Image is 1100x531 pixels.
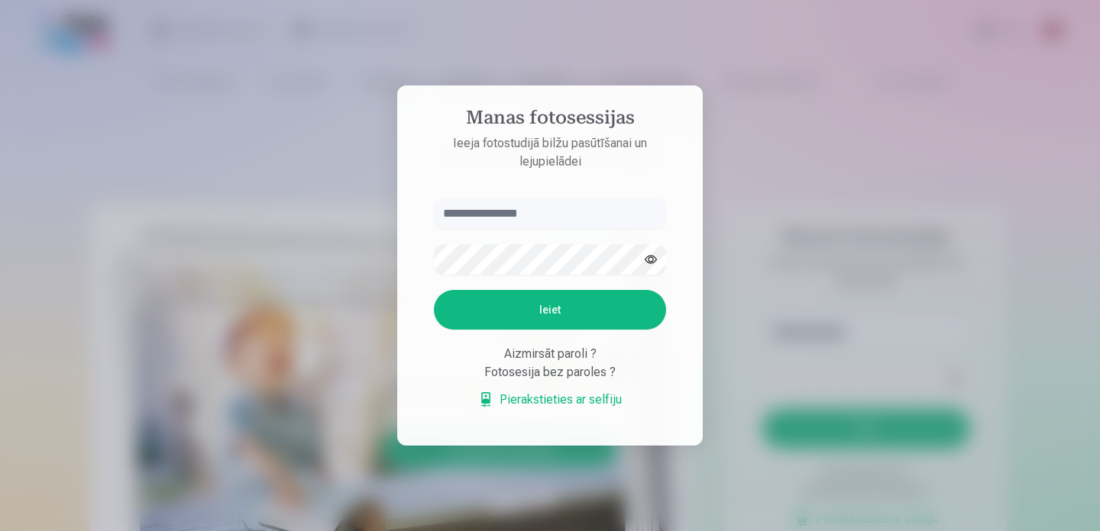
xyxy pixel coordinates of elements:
div: Aizmirsāt paroli ? [434,345,666,363]
div: Fotosesija bez paroles ? [434,363,666,381]
p: Ieeja fotostudijā bilžu pasūtīšanai un lejupielādei [419,134,681,171]
h4: Manas fotosessijas [419,107,681,134]
a: Pierakstieties ar selfiju [478,391,622,409]
button: Ieiet [434,290,666,330]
